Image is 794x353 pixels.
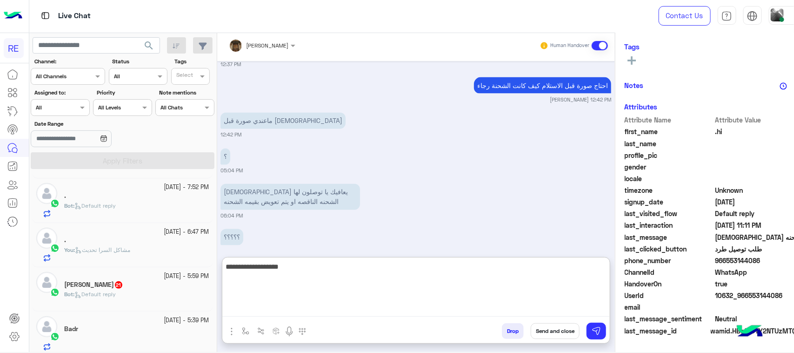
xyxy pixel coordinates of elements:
[299,328,306,335] img: make a call
[550,96,611,103] small: [PERSON_NAME] 12:42 PM
[40,10,51,21] img: tab
[226,326,237,337] img: send attachment
[64,281,123,289] h5: أبو يزيد الشهري
[58,10,91,22] p: Live Chat
[242,327,249,335] img: select flow
[625,81,644,89] h6: Notes
[164,228,209,237] small: [DATE] - 6:47 PM
[721,11,732,21] img: tab
[164,316,209,325] small: [DATE] - 5:39 PM
[36,183,57,204] img: defaultAdmin.png
[238,323,253,339] button: select flow
[4,6,22,26] img: Logo
[625,244,714,254] span: last_clicked_button
[220,184,360,210] p: 25/9/2025, 6:04 PM
[64,246,75,253] b: :
[734,316,766,348] img: hulul-logo.png
[625,291,714,300] span: UserId
[220,229,243,245] p: 25/9/2025, 11:11 PM
[625,256,714,265] span: phone_number
[625,115,714,125] span: Attribute Name
[34,57,104,66] label: Channel:
[4,38,24,58] div: RE
[771,8,784,21] img: userImage
[625,314,714,324] span: last_message_sentiment
[36,316,57,337] img: defaultAdmin.png
[64,236,66,244] h5: .
[175,71,193,81] div: Select
[50,199,60,208] img: WhatsApp
[780,82,787,90] img: notes
[115,281,122,289] span: 21
[273,327,280,335] img: create order
[625,150,714,160] span: profile_pic
[97,88,151,97] label: Priority
[220,149,230,165] p: 25/9/2025, 5:04 PM
[159,88,213,97] label: Note mentions
[625,162,714,172] span: gender
[625,102,658,111] h6: Attributes
[284,326,295,337] img: send voice note
[64,246,73,253] span: You
[246,42,288,49] span: [PERSON_NAME]
[164,183,209,192] small: [DATE] - 7:52 PM
[64,192,66,200] h5: .
[474,77,611,94] p: 25/9/2025, 12:42 PM
[74,202,116,209] span: Default reply
[220,212,243,220] small: 06:04 PM
[625,279,714,289] span: HandoverOn
[625,326,709,336] span: last_message_id
[551,42,590,49] small: Human Handover
[625,197,714,207] span: signup_date
[36,228,57,249] img: defaultAdmin.png
[268,323,284,339] button: create order
[64,291,74,298] b: :
[64,202,73,209] span: Bot
[625,127,714,136] span: first_name
[625,185,714,195] span: timezone
[220,167,243,175] small: 05:04 PM
[164,272,209,281] small: [DATE] - 5:59 PM
[625,302,714,312] span: email
[531,323,580,339] button: Send and close
[112,57,166,66] label: Status
[625,232,714,242] span: last_message
[747,11,758,21] img: tab
[64,202,74,209] b: :
[625,267,714,277] span: ChannelId
[257,327,265,335] img: Trigger scenario
[625,174,714,183] span: locale
[31,152,214,169] button: Apply Filters
[625,139,714,149] span: last_name
[174,57,213,66] label: Tags
[220,61,241,68] small: 12:37 PM
[502,323,524,339] button: Drop
[36,272,57,293] img: defaultAdmin.png
[50,332,60,341] img: WhatsApp
[253,323,268,339] button: Trigger scenario
[220,131,241,139] small: 12:42 PM
[659,6,711,26] a: Contact Us
[592,326,601,336] img: send message
[625,220,714,230] span: last_interaction
[74,291,116,298] span: Default reply
[64,291,73,298] span: Bot
[50,288,60,297] img: WhatsApp
[34,88,88,97] label: Assigned to:
[34,120,151,128] label: Date Range
[138,37,160,57] button: search
[220,113,346,129] p: 25/9/2025, 12:42 PM
[143,40,154,51] span: search
[64,325,78,333] h5: Badr
[75,246,130,253] span: مشاكل السرا تحديث
[718,6,736,26] a: tab
[625,209,714,218] span: last_visited_flow
[50,244,60,253] img: WhatsApp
